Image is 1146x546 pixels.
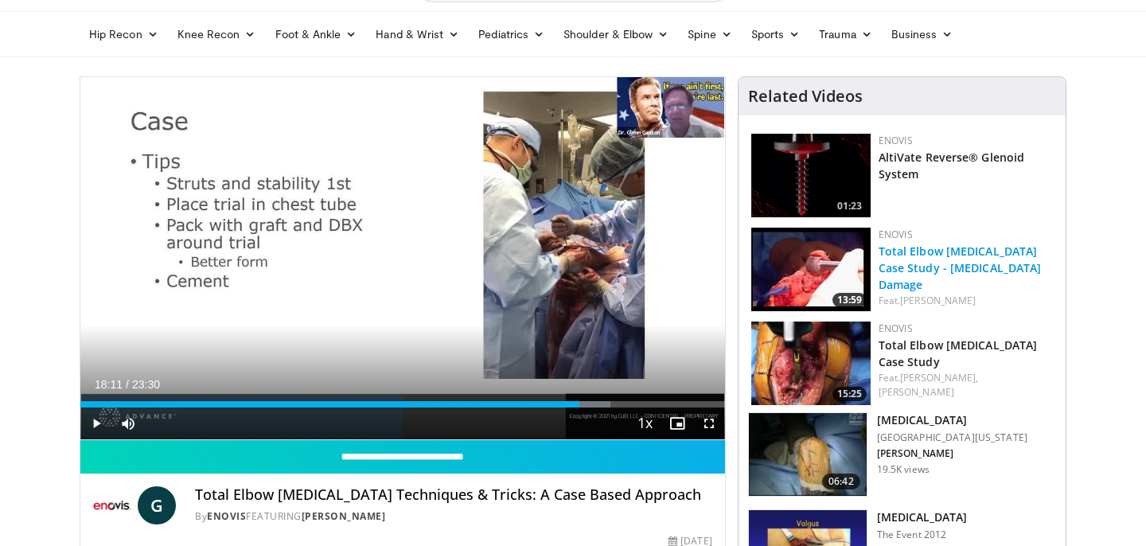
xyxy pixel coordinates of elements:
[168,18,266,50] a: Knee Recon
[879,385,954,399] a: [PERSON_NAME]
[693,408,725,439] button: Fullscreen
[877,463,930,476] p: 19.5K views
[748,412,1056,497] a: 06:42 [MEDICAL_DATA] [GEOGRAPHIC_DATA][US_STATE] [PERSON_NAME] 19.5K views
[877,509,968,525] h3: [MEDICAL_DATA]
[554,18,678,50] a: Shoulder & Elbow
[809,18,882,50] a: Trauma
[742,18,810,50] a: Sports
[877,528,968,541] p: The Event 2012
[877,412,1027,428] h3: [MEDICAL_DATA]
[879,322,913,335] a: Enovis
[749,413,867,496] img: 38827_0000_3.png.150x105_q85_crop-smart_upscale.jpg
[132,378,160,391] span: 23:30
[80,401,725,408] div: Progress Bar
[879,228,913,241] a: Enovis
[877,447,1027,460] p: [PERSON_NAME]
[678,18,741,50] a: Spine
[469,18,554,50] a: Pediatrics
[207,509,246,523] a: Enovis
[751,228,871,311] a: 13:59
[751,322,871,405] img: 71978df6-d541-4d46-a847-da3e3fe67f07.150x105_q85_crop-smart_upscale.jpg
[900,371,978,384] a: [PERSON_NAME],
[900,294,976,307] a: [PERSON_NAME]
[822,474,860,489] span: 06:42
[879,371,1053,400] div: Feat.
[138,486,176,525] a: G
[80,18,168,50] a: Hip Recon
[751,134,871,217] img: 5c1caa1d-9170-4353-b546-f3bbd9b198c6.png.150x105_q85_crop-smart_upscale.png
[126,378,129,391] span: /
[877,431,1027,444] p: [GEOGRAPHIC_DATA][US_STATE]
[266,18,367,50] a: Foot & Ankle
[751,322,871,405] a: 15:25
[832,199,867,213] span: 01:23
[195,486,712,504] h4: Total Elbow [MEDICAL_DATA] Techniques & Tricks: A Case Based Approach
[879,294,1053,308] div: Feat.
[302,509,386,523] a: [PERSON_NAME]
[879,150,1025,181] a: AltiVate Reverse® Glenoid System
[879,134,913,147] a: Enovis
[751,134,871,217] a: 01:23
[882,18,963,50] a: Business
[832,293,867,307] span: 13:59
[879,244,1042,292] a: Total Elbow [MEDICAL_DATA] Case Study - [MEDICAL_DATA] Damage
[661,408,693,439] button: Enable picture-in-picture mode
[195,509,712,524] div: By FEATURING
[93,486,131,525] img: Enovis
[751,228,871,311] img: c2196b49-0c36-45df-ac0f-3d19c211aa68.150x105_q85_crop-smart_upscale.jpg
[879,337,1038,369] a: Total Elbow [MEDICAL_DATA] Case Study
[748,87,863,106] h4: Related Videos
[95,378,123,391] span: 18:11
[80,408,112,439] button: Play
[832,387,867,401] span: 15:25
[366,18,469,50] a: Hand & Wrist
[630,408,661,439] button: Playback Rate
[80,77,725,440] video-js: Video Player
[112,408,144,439] button: Mute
